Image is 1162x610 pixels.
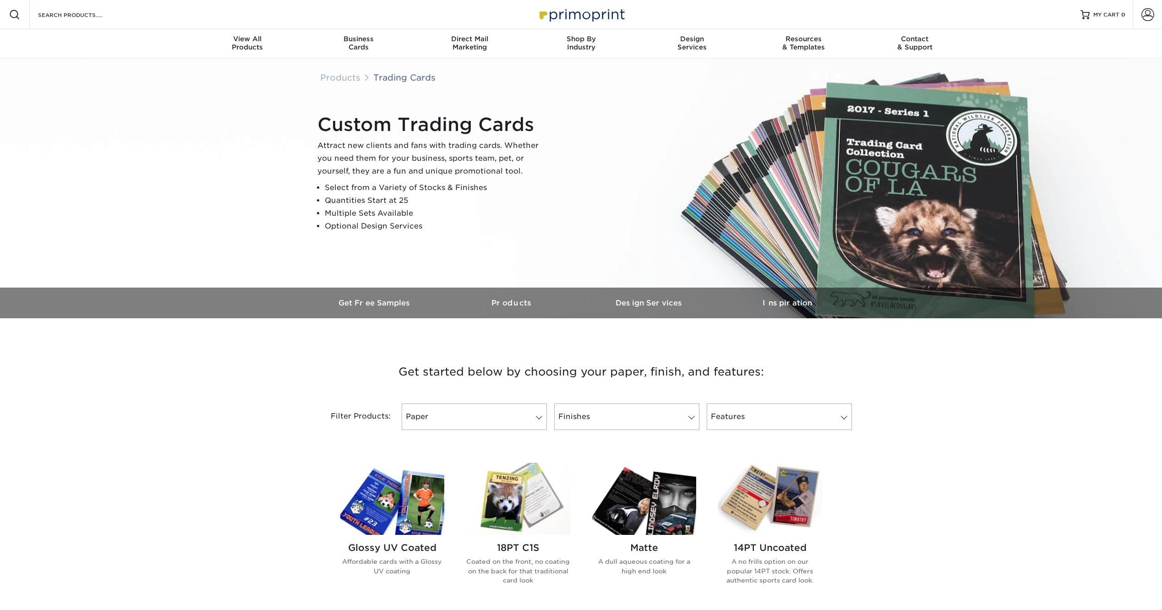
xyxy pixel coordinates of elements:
[37,9,126,20] input: SEARCH PRODUCTS.....
[192,29,303,59] a: View AllProducts
[525,35,637,43] span: Shop By
[637,35,748,51] div: Services
[535,5,627,24] img: Primoprint
[414,35,525,43] span: Direct Mail
[718,463,822,535] img: 14PT Uncoated Trading Cards
[306,299,444,307] h3: Get Free Samples
[306,288,444,318] a: Get Free Samples
[325,181,546,194] li: Select from a Variety of Stocks & Finishes
[444,299,581,307] h3: Products
[525,35,637,51] div: Industry
[718,463,822,599] a: 14PT Uncoated Trading Cards 14PT Uncoated A no frills option on our popular 14PT stock. Offers au...
[592,557,696,576] p: A dull aqueous coating for a high end look
[592,542,696,553] h2: Matte
[859,35,971,43] span: Contact
[373,72,436,82] a: Trading Cards
[466,557,570,585] p: Coated on the front, no coating on the back for that traditional card look
[303,29,414,59] a: BusinessCards
[340,463,444,599] a: Glossy UV Coated Trading Cards Glossy UV Coated Affordable cards with a Glossy UV coating
[592,463,696,599] a: Matte Trading Cards Matte A dull aqueous coating for a high end look
[718,557,822,585] p: A no frills option on our popular 14PT stock. Offers authentic sports card look.
[340,557,444,576] p: Affordable cards with a Glossy UV coating
[719,288,856,318] a: Inspiration
[859,35,971,51] div: & Support
[1121,11,1125,18] span: 0
[192,35,303,43] span: View All
[748,35,859,43] span: Resources
[303,35,414,43] span: Business
[340,463,444,535] img: Glossy UV Coated Trading Cards
[402,403,547,430] a: Paper
[554,403,699,430] a: Finishes
[637,35,748,43] span: Design
[325,207,546,220] li: Multiple Sets Available
[1093,11,1119,19] span: MY CART
[748,29,859,59] a: Resources& Templates
[325,220,546,233] li: Optional Design Services
[320,72,360,82] a: Products
[748,35,859,51] div: & Templates
[707,403,852,430] a: Features
[592,463,696,535] img: Matte Trading Cards
[192,35,303,51] div: Products
[719,299,856,307] h3: Inspiration
[303,35,414,51] div: Cards
[313,351,849,392] h3: Get started below by choosing your paper, finish, and features:
[466,463,570,535] img: 18PT C1S Trading Cards
[525,29,637,59] a: Shop ByIndustry
[340,542,444,553] h2: Glossy UV Coated
[466,463,570,599] a: 18PT C1S Trading Cards 18PT C1S Coated on the front, no coating on the back for that traditional ...
[306,403,398,430] div: Filter Products:
[317,139,546,178] p: Attract new clients and fans with trading cards. Whether you need them for your business, sports ...
[444,288,581,318] a: Products
[317,114,546,136] h1: Custom Trading Cards
[325,194,546,207] li: Quantities Start at 25
[718,542,822,553] h2: 14PT Uncoated
[466,542,570,553] h2: 18PT C1S
[581,288,719,318] a: Design Services
[414,35,525,51] div: Marketing
[581,299,719,307] h3: Design Services
[859,29,971,59] a: Contact& Support
[414,29,525,59] a: Direct MailMarketing
[637,29,748,59] a: DesignServices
